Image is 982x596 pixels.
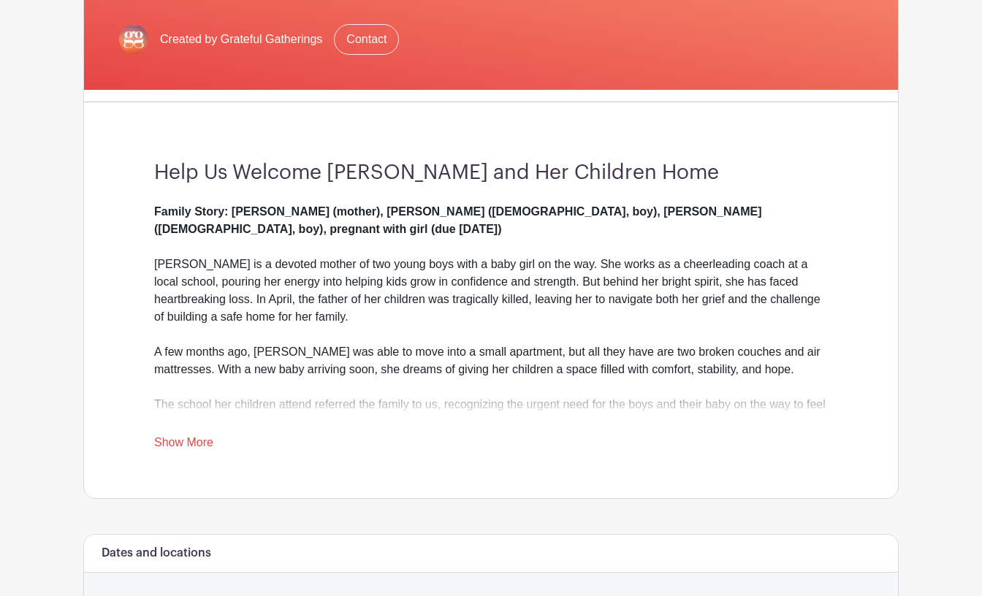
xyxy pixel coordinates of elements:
[154,205,761,235] strong: Family Story: [PERSON_NAME] (mother), [PERSON_NAME] ([DEMOGRAPHIC_DATA], boy), [PERSON_NAME] ([DE...
[160,31,322,48] span: Created by Grateful Gatherings
[154,436,213,454] a: Show More
[154,161,828,186] h3: Help Us Welcome [PERSON_NAME] and Her Children Home
[154,203,828,343] div: [PERSON_NAME] is a devoted mother of two young boys with a baby girl on the way. She works as a c...
[154,396,828,466] div: The school her children attend referred the family to us, recognizing the urgent need for the boy...
[334,24,399,55] a: Contact
[102,546,211,560] h6: Dates and locations
[119,25,148,54] img: gg-logo-planhero-final.png
[154,343,828,396] div: A few months ago, [PERSON_NAME] was able to move into a small apartment, but all they have are tw...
